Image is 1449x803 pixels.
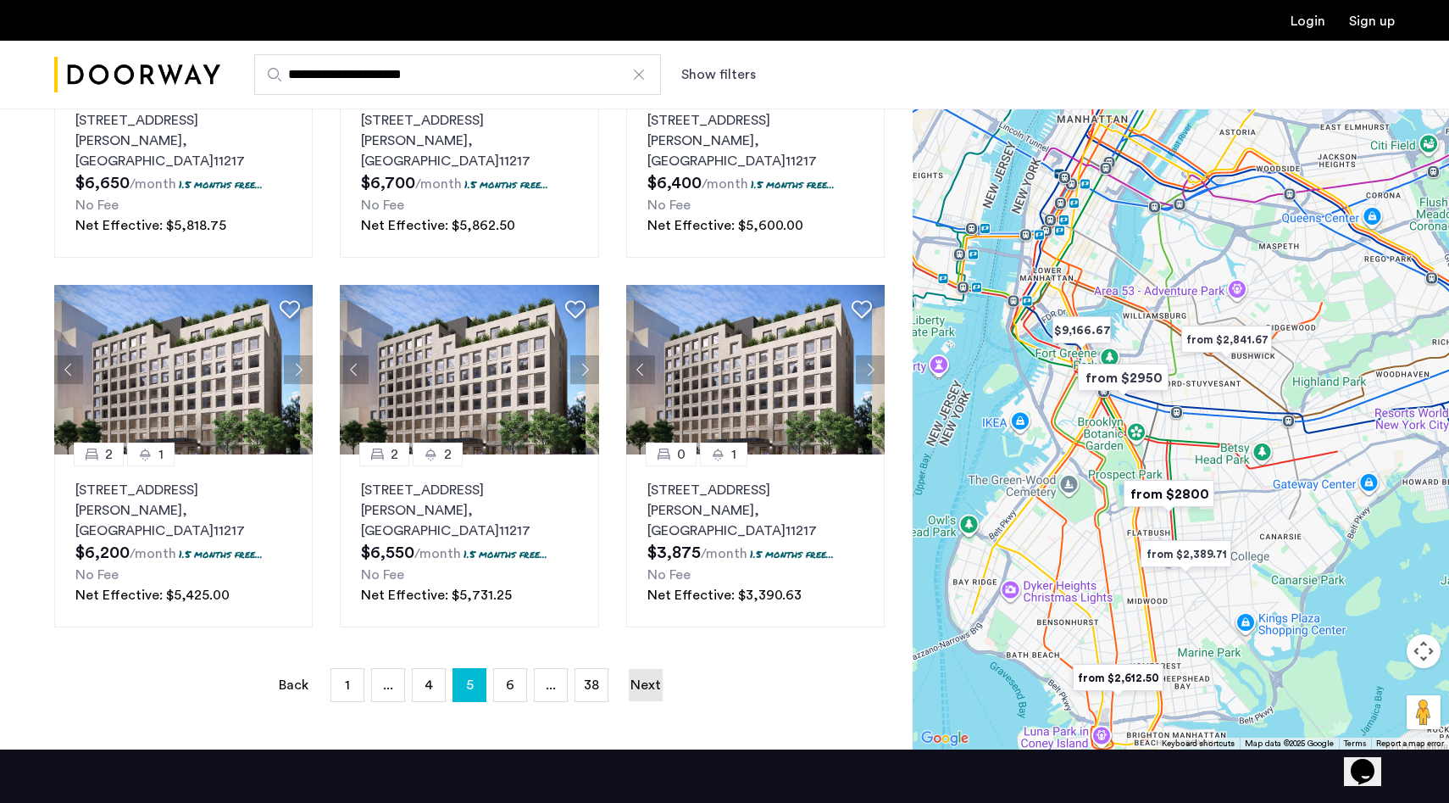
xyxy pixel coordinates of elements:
span: Map data ©2025 Google [1245,739,1334,748]
span: 0 [677,444,686,465]
span: 4 [425,678,433,692]
span: 2 [391,444,398,465]
a: Registration [1349,14,1395,28]
div: from $2,841.67 [1174,321,1279,359]
sub: /month [702,177,748,191]
sub: /month [414,547,461,560]
p: 1.5 months free... [179,177,263,192]
button: Next apartment [856,355,885,384]
span: 1 [158,444,164,465]
button: Map camera controls [1407,634,1441,668]
span: $6,550 [361,544,414,561]
span: No Fee [647,198,691,212]
span: No Fee [361,198,404,212]
sub: /month [130,177,176,191]
p: [STREET_ADDRESS][PERSON_NAME] 11217 [75,480,291,541]
img: dc6efc1f-24ba-4395-9182-45437e21be9a_638908949662786339.png [626,285,885,454]
button: Next apartment [284,355,313,384]
span: 1 [731,444,736,465]
a: 21[STREET_ADDRESS][PERSON_NAME], [GEOGRAPHIC_DATA]112171.5 months free...No FeeNet Effective: $5,... [340,85,598,258]
p: [STREET_ADDRESS][PERSON_NAME] 11217 [75,110,291,171]
div: from $2,389.71 [1134,535,1238,573]
span: Net Effective: $5,731.25 [361,588,512,602]
span: 1 [345,678,350,692]
p: 1.5 months free... [750,547,834,561]
span: 6 [506,678,514,692]
button: Previous apartment [340,355,369,384]
span: ... [546,678,556,692]
button: Previous apartment [54,355,83,384]
p: 1.5 months free... [751,177,835,192]
span: ... [383,678,393,692]
a: Report a map error [1376,738,1444,750]
img: Google [917,728,973,750]
a: 01[STREET_ADDRESS][PERSON_NAME], [GEOGRAPHIC_DATA]112171.5 months free...No FeeNet Effective: $3,... [626,454,885,627]
input: Apartment Search [254,54,661,95]
span: Net Effective: $5,600.00 [647,219,803,232]
p: [STREET_ADDRESS][PERSON_NAME] 11217 [647,480,863,541]
a: 22[STREET_ADDRESS][PERSON_NAME], [GEOGRAPHIC_DATA]112171.5 months free...No FeeNet Effective: $5,... [340,454,598,627]
span: 38 [584,678,599,692]
span: No Fee [75,198,119,212]
iframe: chat widget [1344,735,1398,786]
nav: Pagination [54,668,885,702]
span: $3,875 [647,544,701,561]
p: [STREET_ADDRESS][PERSON_NAME] 11217 [361,110,577,171]
span: $6,650 [75,175,130,192]
a: Back [276,669,310,701]
span: No Fee [361,568,404,582]
p: 1.5 months free... [464,547,547,561]
span: Net Effective: $5,818.75 [75,219,226,232]
sub: /month [415,177,462,191]
span: No Fee [647,568,691,582]
button: Previous apartment [626,355,655,384]
a: 21[STREET_ADDRESS][PERSON_NAME], [GEOGRAPHIC_DATA]112171.5 months free...No FeeNet Effective: $5,... [54,454,313,627]
span: 5 [466,672,474,699]
button: Drag Pegman onto the map to open Street View [1407,695,1441,729]
button: Show or hide filters [681,64,756,85]
p: 1.5 months free... [464,177,548,192]
a: 22[STREET_ADDRESS][PERSON_NAME], [GEOGRAPHIC_DATA]112171.5 months free...No FeeNet Effective: $5,... [54,85,313,258]
div: from $2950 [1071,359,1175,397]
sub: /month [130,547,176,560]
div: from $2,612.50 [1066,659,1170,697]
button: Next apartment [570,355,599,384]
a: Next [629,669,663,701]
span: Net Effective: $5,862.50 [361,219,515,232]
div: $9,166.67 [1046,311,1118,349]
span: Net Effective: $3,390.63 [647,588,802,602]
span: $6,400 [647,175,702,192]
a: Cazamio Logo [54,43,220,107]
button: Keyboard shortcuts [1162,738,1235,750]
span: 2 [105,444,113,465]
div: from $2800 [1117,475,1221,513]
span: No Fee [75,568,119,582]
span: Net Effective: $5,425.00 [75,588,230,602]
sub: /month [701,547,747,560]
a: Open this area in Google Maps (opens a new window) [917,728,973,750]
a: Login [1291,14,1325,28]
img: dc6efc1f-24ba-4395-9182-45437e21be9a_638908949662786339.png [340,285,599,454]
img: logo [54,43,220,107]
p: [STREET_ADDRESS][PERSON_NAME] 11217 [647,110,863,171]
span: 2 [444,444,452,465]
p: [STREET_ADDRESS][PERSON_NAME] 11217 [361,480,577,541]
span: $6,700 [361,175,415,192]
a: 22[STREET_ADDRESS][PERSON_NAME], [GEOGRAPHIC_DATA]112171.5 months free...No FeeNet Effective: $5,... [626,85,885,258]
span: $6,200 [75,544,130,561]
img: dc6efc1f-24ba-4395-9182-45437e21be9a_638908949662786339.png [54,285,314,454]
p: 1.5 months free... [179,547,263,561]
